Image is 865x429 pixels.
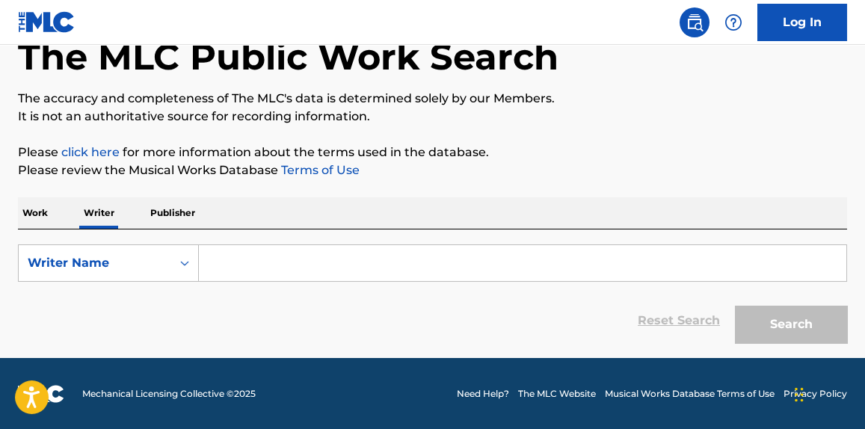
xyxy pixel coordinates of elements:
[18,108,847,126] p: It is not an authoritative source for recording information.
[686,13,704,31] img: search
[82,387,256,401] span: Mechanical Licensing Collective © 2025
[605,387,775,401] a: Musical Works Database Terms of Use
[757,4,847,41] a: Log In
[18,244,847,351] form: Search Form
[61,145,120,159] a: click here
[18,385,64,403] img: logo
[457,387,509,401] a: Need Help?
[18,143,847,161] p: Please for more information about the terms used in the database.
[784,387,847,401] a: Privacy Policy
[146,197,200,229] p: Publisher
[18,90,847,108] p: The accuracy and completeness of The MLC's data is determined solely by our Members.
[18,34,558,79] h1: The MLC Public Work Search
[718,7,748,37] div: Help
[79,197,119,229] p: Writer
[18,161,847,179] p: Please review the Musical Works Database
[724,13,742,31] img: help
[18,11,76,33] img: MLC Logo
[518,387,596,401] a: The MLC Website
[278,163,360,177] a: Terms of Use
[28,254,162,272] div: Writer Name
[795,372,804,417] div: Drag
[18,197,52,229] p: Work
[790,357,865,429] iframe: Chat Widget
[680,7,709,37] a: Public Search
